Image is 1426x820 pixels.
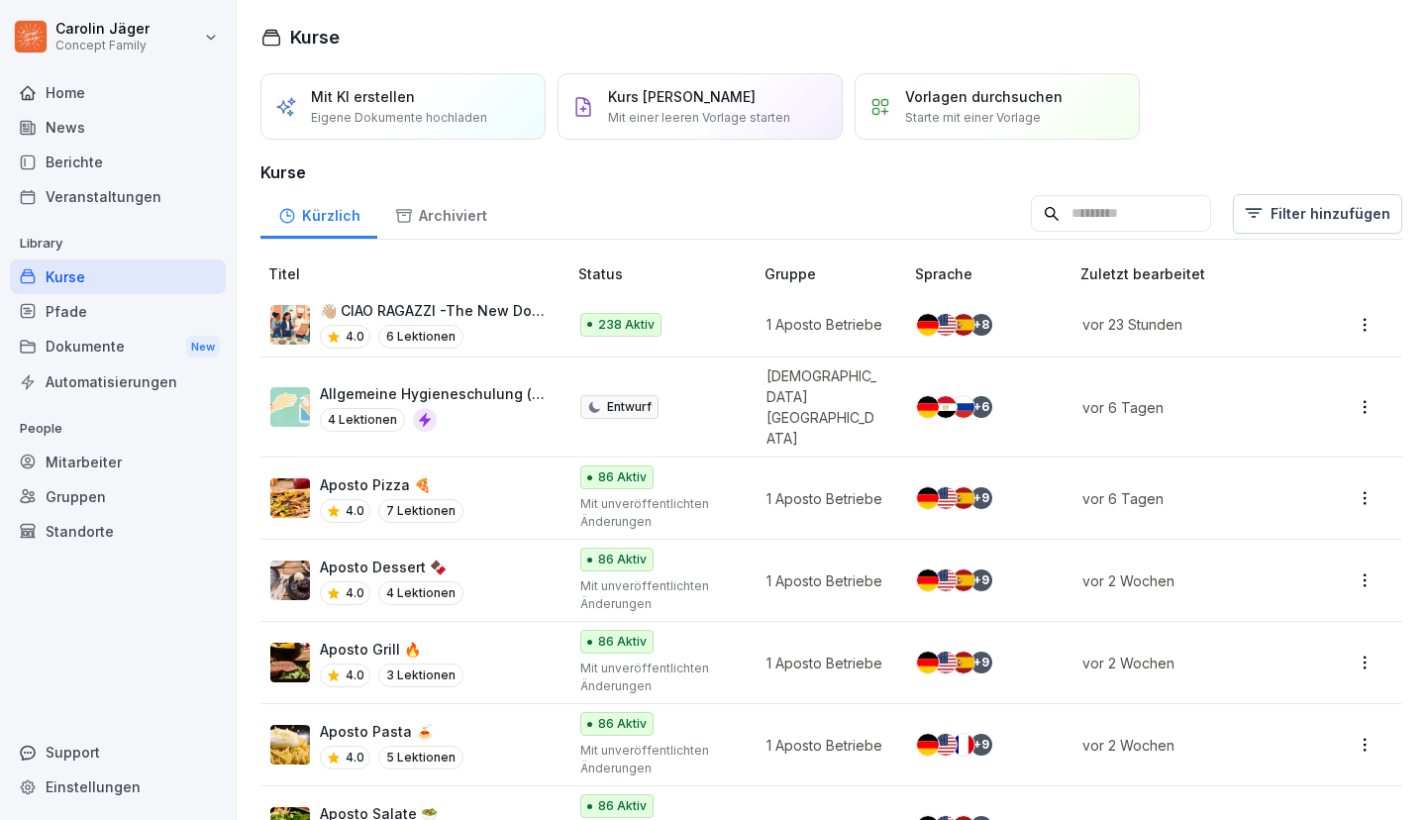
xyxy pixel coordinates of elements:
[1082,735,1295,756] p: vor 2 Wochen
[1082,397,1295,418] p: vor 6 Tagen
[766,365,883,449] p: [DEMOGRAPHIC_DATA] [GEOGRAPHIC_DATA]
[346,666,364,684] p: 4.0
[346,749,364,767] p: 4.0
[766,735,883,756] p: 1 Aposto Betriebe
[378,746,463,769] p: 5 Lektionen
[598,797,647,815] p: 86 Aktiv
[10,329,226,365] div: Dokumente
[10,145,226,179] a: Berichte
[10,294,226,329] a: Pfade
[905,109,1041,127] p: Starte mit einer Vorlage
[1233,194,1402,234] button: Filter hinzufügen
[598,468,647,486] p: 86 Aktiv
[346,328,364,346] p: 4.0
[10,514,226,549] a: Standorte
[917,734,939,756] img: de.svg
[320,474,463,495] p: Aposto Pizza 🍕
[260,188,377,239] a: Kürzlich
[598,551,647,568] p: 86 Aktiv
[1082,314,1295,335] p: vor 23 Stunden
[953,314,974,336] img: es.svg
[580,742,733,777] p: Mit unveröffentlichten Änderungen
[290,24,340,51] h1: Kurse
[270,725,310,765] img: aa05vvnm2qz7p7s0pbe0pvys.png
[55,39,150,52] p: Concept Family
[970,734,992,756] div: + 9
[915,263,1072,284] p: Sprache
[970,487,992,509] div: + 9
[764,263,907,284] p: Gruppe
[953,734,974,756] img: fr.svg
[10,413,226,445] p: People
[970,314,992,336] div: + 8
[580,495,733,531] p: Mit unveröffentlichten Änderungen
[378,499,463,523] p: 7 Lektionen
[917,652,939,673] img: de.svg
[10,329,226,365] a: DokumenteNew
[270,478,310,518] img: zdf6t78pvavi3ul80ru0toxn.png
[270,305,310,345] img: nd4b1tirm1npcr6pqfaw4ldb.png
[10,110,226,145] a: News
[10,445,226,479] a: Mitarbeiter
[1082,570,1295,591] p: vor 2 Wochen
[766,570,883,591] p: 1 Aposto Betriebe
[766,653,883,673] p: 1 Aposto Betriebe
[970,569,992,591] div: + 9
[1080,263,1319,284] p: Zuletzt bearbeitet
[10,179,226,214] a: Veranstaltungen
[270,643,310,682] img: h9sh8yxpx5gzl0yzs9rinjv7.png
[598,633,647,651] p: 86 Aktiv
[10,479,226,514] a: Gruppen
[970,652,992,673] div: + 9
[320,408,405,432] p: 4 Lektionen
[935,314,957,336] img: us.svg
[917,487,939,509] img: de.svg
[578,263,757,284] p: Status
[598,316,655,334] p: 238 Aktiv
[10,75,226,110] div: Home
[311,86,415,107] p: Mit KI erstellen
[766,314,883,335] p: 1 Aposto Betriebe
[378,581,463,605] p: 4 Lektionen
[598,715,647,733] p: 86 Aktiv
[268,263,570,284] p: Titel
[935,569,957,591] img: us.svg
[935,734,957,756] img: us.svg
[905,86,1063,107] p: Vorlagen durchsuchen
[580,577,733,613] p: Mit unveröffentlichten Änderungen
[320,300,547,321] p: 👋🏼 CIAO RAGAZZI -The New Dolce Vita- Apostorelaunch
[607,398,652,416] p: Entwurf
[10,769,226,804] a: Einstellungen
[320,721,463,742] p: Aposto Pasta 🍝
[377,188,504,239] a: Archiviert
[270,561,310,600] img: rj0yud9yw1p9s21ly90334le.png
[953,652,974,673] img: es.svg
[970,396,992,418] div: + 6
[935,652,957,673] img: us.svg
[260,160,1402,184] h3: Kurse
[270,387,310,427] img: gxsnf7ygjsfsmxd96jxi4ufn.png
[378,664,463,687] p: 3 Lektionen
[10,735,226,769] div: Support
[766,488,883,509] p: 1 Aposto Betriebe
[917,314,939,336] img: de.svg
[10,364,226,399] a: Automatisierungen
[917,396,939,418] img: de.svg
[953,569,974,591] img: es.svg
[320,639,463,660] p: Aposto Grill 🔥
[917,569,939,591] img: de.svg
[1082,488,1295,509] p: vor 6 Tagen
[10,259,226,294] a: Kurse
[311,109,487,127] p: Eigene Dokumente hochladen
